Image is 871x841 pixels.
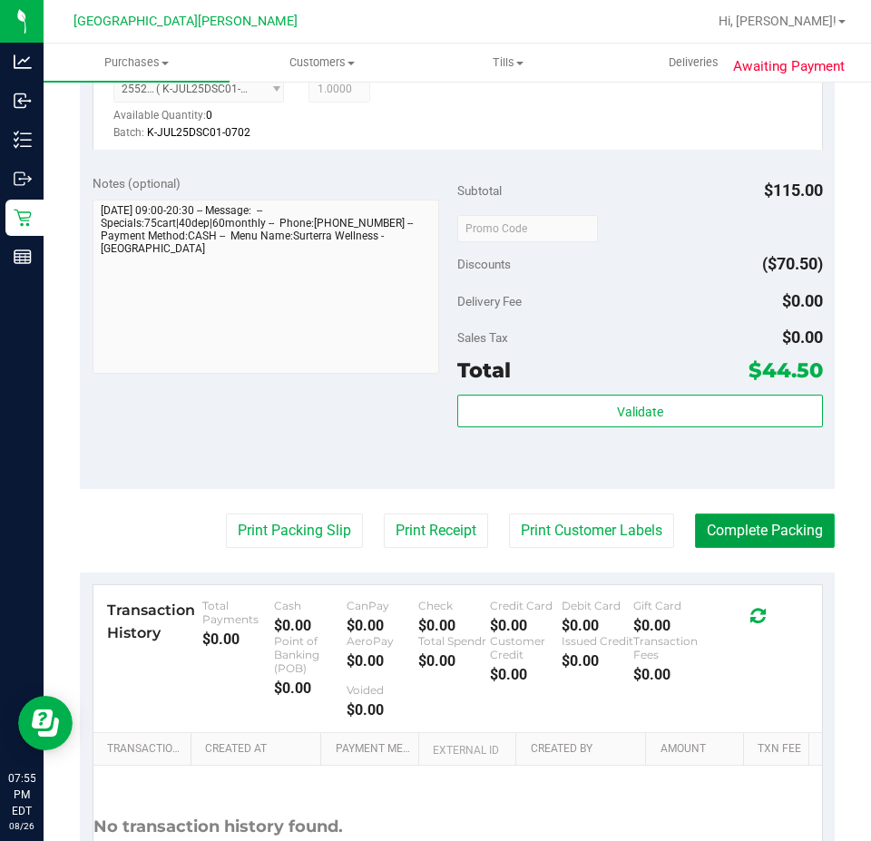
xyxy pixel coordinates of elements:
div: Cash [274,599,346,612]
span: $0.00 [782,328,823,347]
div: $0.00 [347,701,418,719]
div: $0.00 [633,617,705,634]
span: Customers [230,54,415,71]
a: Amount [661,742,737,757]
span: Sales Tax [457,330,508,345]
inline-svg: Outbound [14,170,32,188]
span: Total [457,357,511,383]
div: $0.00 [418,617,490,634]
div: Total Payments [202,599,274,626]
span: $44.50 [749,357,823,383]
div: Gift Card [633,599,705,612]
div: Voided [347,683,418,697]
inline-svg: Analytics [14,53,32,71]
span: Notes (optional) [93,176,181,191]
span: Tills [416,54,601,71]
button: Print Receipt [384,513,488,548]
div: Issued Credit [562,634,633,648]
a: Created By [531,742,640,757]
span: $0.00 [782,291,823,310]
div: $0.00 [490,666,562,683]
div: $0.00 [633,666,705,683]
span: Awaiting Payment [733,56,845,77]
span: ($70.50) [762,254,823,273]
p: 08/26 [8,819,35,833]
div: Total Spendr [418,634,490,648]
inline-svg: Inbound [14,92,32,110]
a: Txn Fee [758,742,801,757]
button: Print Customer Labels [509,513,674,548]
div: $0.00 [490,617,562,634]
div: CanPay [347,599,418,612]
span: Delivery Fee [457,294,522,308]
span: 0 [206,109,212,122]
div: $0.00 [562,617,633,634]
div: Transaction Fees [633,634,705,661]
span: Purchases [44,54,230,71]
div: $0.00 [202,631,274,648]
span: Validate [617,405,663,419]
iframe: Resource center [18,696,73,750]
p: 07:55 PM EDT [8,770,35,819]
span: $115.00 [764,181,823,200]
a: Tills [416,44,602,82]
div: Credit Card [490,599,562,612]
div: Debit Card [562,599,633,612]
div: $0.00 [347,652,418,670]
div: $0.00 [562,652,633,670]
div: Available Quantity: [113,103,293,138]
input: Promo Code [457,215,598,242]
div: $0.00 [418,652,490,670]
span: K-JUL25DSC01-0702 [147,126,250,139]
button: Validate [457,395,823,427]
a: Payment Method [336,742,412,757]
a: Transaction ID [107,742,184,757]
div: AeroPay [347,634,418,648]
a: Deliveries [601,44,787,82]
span: Hi, [PERSON_NAME]! [719,14,837,28]
a: Customers [230,44,416,82]
a: Purchases [44,44,230,82]
div: $0.00 [274,617,346,634]
div: Customer Credit [490,634,562,661]
span: [GEOGRAPHIC_DATA][PERSON_NAME] [73,14,298,29]
th: External ID [418,733,515,766]
inline-svg: Reports [14,248,32,266]
span: Discounts [457,248,511,280]
span: Batch: [113,126,144,139]
a: Created At [205,742,314,757]
div: $0.00 [347,617,418,634]
span: Subtotal [457,183,502,198]
button: Complete Packing [695,513,835,548]
inline-svg: Inventory [14,131,32,149]
div: Point of Banking (POB) [274,634,346,675]
inline-svg: Retail [14,209,32,227]
div: $0.00 [274,680,346,697]
button: Print Packing Slip [226,513,363,548]
div: Check [418,599,490,612]
span: Deliveries [644,54,743,71]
